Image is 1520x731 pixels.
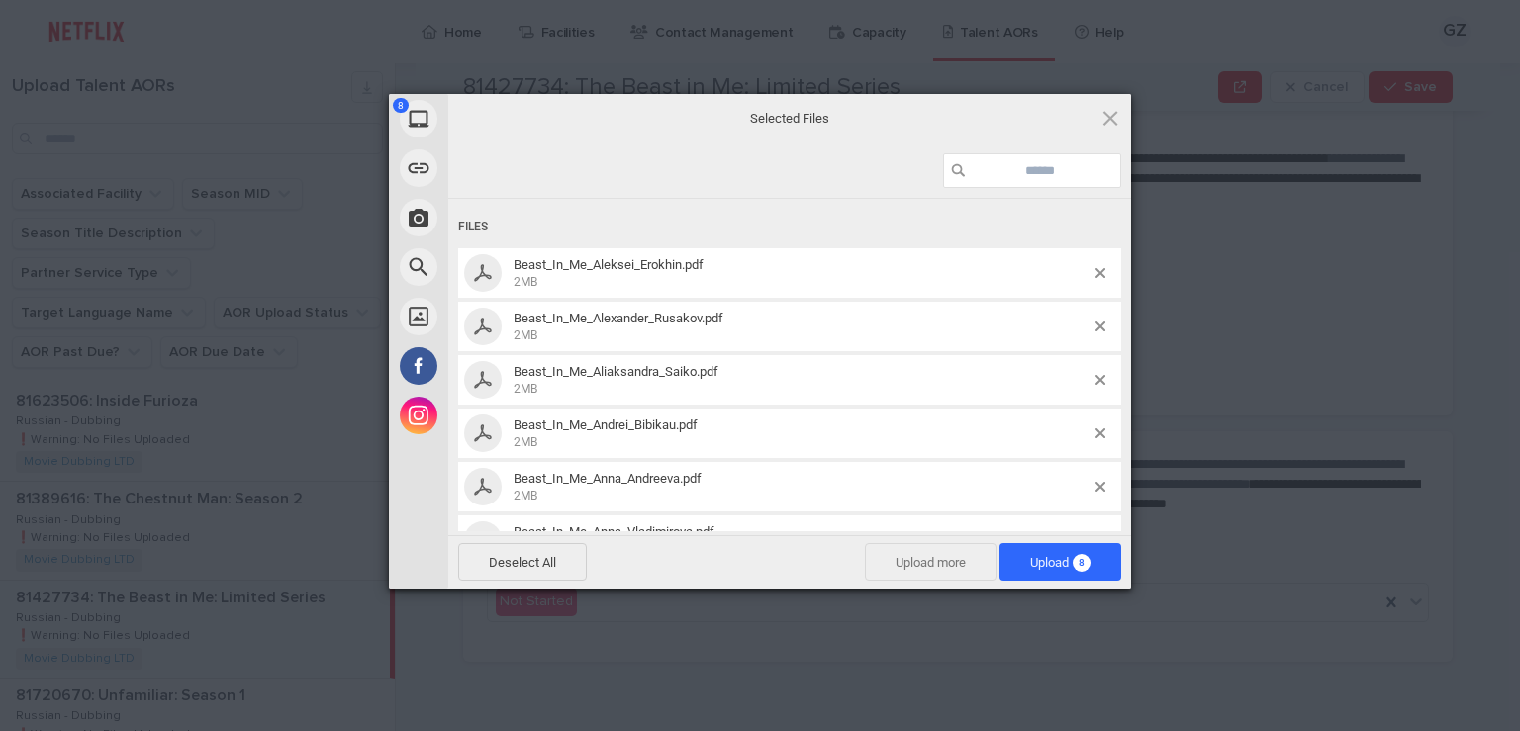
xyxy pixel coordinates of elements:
span: 8 [393,98,409,113]
span: Beast_In_Me_Anna_Andreeva.pdf [508,471,1095,503]
span: Beast_In_Me_Aleksei_Erokhin.pdf [508,257,1095,290]
div: Facebook [389,341,626,391]
span: Beast_In_Me_Anna_Vladimirova.pdf [514,524,714,539]
div: My Device [389,94,626,143]
span: Upload [1030,555,1091,570]
div: Take Photo [389,193,626,242]
span: 2MB [514,435,537,449]
span: Beast_In_Me_Aliaksandra_Saiko.pdf [508,364,1095,397]
span: 8 [1073,554,1091,572]
span: Beast_In_Me_Alexander_Rusakov.pdf [514,311,723,325]
div: Link (URL) [389,143,626,193]
span: Beast_In_Me_Anna_Vladimirova.pdf [508,524,1095,557]
span: Beast_In_Me_Alexander_Rusakov.pdf [508,311,1095,343]
span: 2MB [514,328,537,342]
span: Upload more [865,543,997,581]
span: Deselect All [458,543,587,581]
span: Upload [999,543,1121,581]
span: 2MB [514,489,537,503]
span: Beast_In_Me_Andrei_Bibikau.pdf [508,417,1095,450]
span: Beast_In_Me_Andrei_Bibikau.pdf [514,417,698,432]
span: Selected Files [592,109,988,127]
span: 2MB [514,382,537,396]
div: Web Search [389,242,626,292]
span: Beast_In_Me_Aliaksandra_Saiko.pdf [514,364,718,379]
div: Files [458,209,1121,245]
div: Instagram [389,391,626,440]
div: Unsplash [389,292,626,341]
span: 2MB [514,275,537,289]
span: Click here or hit ESC to close picker [1099,107,1121,129]
span: Beast_In_Me_Aleksei_Erokhin.pdf [514,257,704,272]
span: Beast_In_Me_Anna_Andreeva.pdf [514,471,702,486]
